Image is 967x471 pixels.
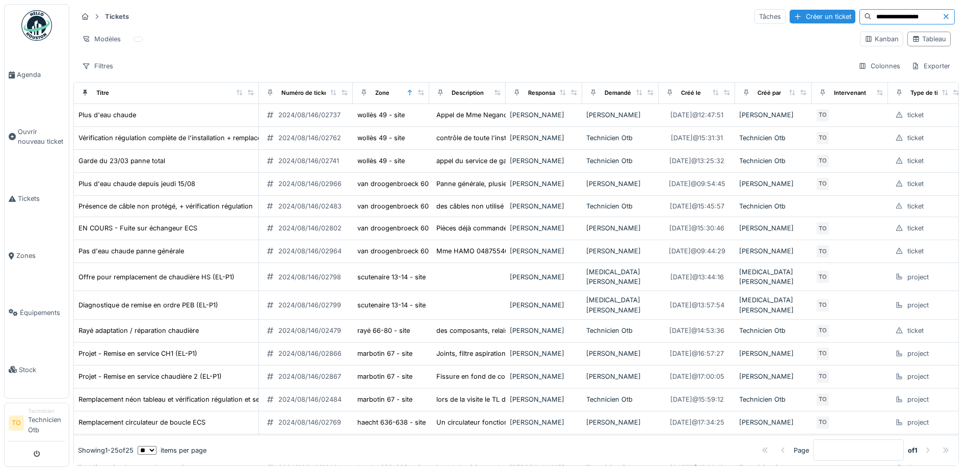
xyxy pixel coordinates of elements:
[834,89,866,97] div: Intervenant
[79,201,253,211] div: Présence de câble non protégé, + vérification régulation
[79,110,136,120] div: Plus d'eau chaude
[669,246,725,256] div: [DATE] @ 09:44:29
[681,89,701,97] div: Créé le
[739,223,807,233] div: [PERSON_NAME]
[436,417,588,427] div: Un circulateur fonctionne actuellement sur les ...
[816,370,830,384] div: TO
[5,341,69,398] a: Stock
[5,103,69,170] a: Ouvrir nouveau ticket
[586,179,655,189] div: [PERSON_NAME]
[79,272,234,282] div: Offre pour remplacement de chaudière HS (EL-P1)
[79,372,222,381] div: Projet - Remise en service chaudière 2 (EL-P1)
[436,326,589,335] div: des composants, relais , bouton reset, etc sont...
[510,417,578,427] div: [PERSON_NAME]
[278,110,341,120] div: 2024/08/146/02737
[5,227,69,284] a: Zones
[739,110,807,120] div: [PERSON_NAME]
[670,349,724,358] div: [DATE] @ 16:57:27
[907,110,924,120] div: ticket
[586,417,655,427] div: [PERSON_NAME]
[357,179,499,189] div: van droogenbroeck 60-62 / helmet 339 - site
[739,246,807,256] div: [PERSON_NAME]
[816,270,830,284] div: TO
[357,417,426,427] div: haecht 636-638 - site
[77,59,118,73] div: Filtres
[907,246,924,256] div: ticket
[375,89,389,97] div: Zone
[669,179,725,189] div: [DATE] @ 09:54:45
[907,417,929,427] div: project
[357,372,412,381] div: marbotin 67 - site
[907,372,929,381] div: project
[586,295,655,315] div: [MEDICAL_DATA][PERSON_NAME]
[790,10,855,23] div: Créer un ticket
[586,372,655,381] div: [PERSON_NAME]
[907,300,929,310] div: project
[586,223,655,233] div: [PERSON_NAME]
[357,349,412,358] div: marbotin 67 - site
[739,201,807,211] div: Technicien Otb
[510,156,578,166] div: [PERSON_NAME]
[739,156,807,166] div: Technicien Otb
[816,347,830,361] div: TO
[20,308,65,318] span: Équipements
[670,395,724,404] div: [DATE] @ 15:59:12
[757,89,781,97] div: Créé par
[278,272,341,282] div: 2024/08/146/02798
[739,295,807,315] div: [MEDICAL_DATA][PERSON_NAME]
[794,446,809,455] div: Page
[586,110,655,120] div: [PERSON_NAME]
[907,59,955,73] div: Exporter
[452,89,484,97] div: Description
[101,12,133,21] strong: Tickets
[28,407,65,439] li: Technicien Otb
[19,365,65,375] span: Stock
[586,133,655,143] div: Technicien Otb
[79,326,199,335] div: Rayé adaptation / réparation chaudière
[586,246,655,256] div: [PERSON_NAME]
[816,154,830,168] div: TO
[357,156,405,166] div: wollès 49 - site
[816,415,830,430] div: TO
[278,300,341,310] div: 2024/08/146/02799
[79,417,205,427] div: Remplacement circulateur de boucle ECS
[436,349,564,358] div: Joints, filtre aspiration, bougie/ionisation
[436,395,578,404] div: lors de la visite le TL du tableau était non fo...
[605,89,641,97] div: Demandé par
[357,223,499,233] div: van droogenbroeck 60-62 / helmet 339 - site
[586,267,655,286] div: [MEDICAL_DATA][PERSON_NAME]
[357,272,426,282] div: scutenaire 13-14 - site
[816,324,830,338] div: TO
[907,395,929,404] div: project
[281,89,330,97] div: Numéro de ticket
[910,89,950,97] div: Type de ticket
[16,251,65,260] span: Zones
[907,326,924,335] div: ticket
[138,446,206,455] div: items per page
[79,156,165,166] div: Garde du 23/03 panne total
[907,201,924,211] div: ticket
[586,326,655,335] div: Technicien Otb
[436,133,580,143] div: contrôle de toute l'installation niveau régulat...
[816,392,830,407] div: TO
[278,349,342,358] div: 2024/08/146/02866
[670,372,724,381] div: [DATE] @ 17:00:05
[28,407,65,415] div: Technicien
[907,272,929,282] div: project
[510,223,578,233] div: [PERSON_NAME]
[436,110,534,120] div: Appel de Mme Neganck à OTB.
[670,417,724,427] div: [DATE] @ 17:34:25
[510,246,578,256] div: [PERSON_NAME]
[96,89,109,97] div: Titre
[357,326,410,335] div: rayé 66-80 - site
[278,179,342,189] div: 2024/08/146/02966
[754,9,786,24] div: Tâches
[436,201,589,211] div: des câbles non utilisé et non protégé ce trouve...
[670,110,723,120] div: [DATE] @ 12:47:51
[586,395,655,404] div: Technicien Otb
[510,133,578,143] div: [PERSON_NAME]
[907,179,924,189] div: ticket
[79,300,218,310] div: Diagnostique de remise en ordre PEB (EL-P1)
[669,326,724,335] div: [DATE] @ 14:53:36
[5,284,69,341] a: Équipements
